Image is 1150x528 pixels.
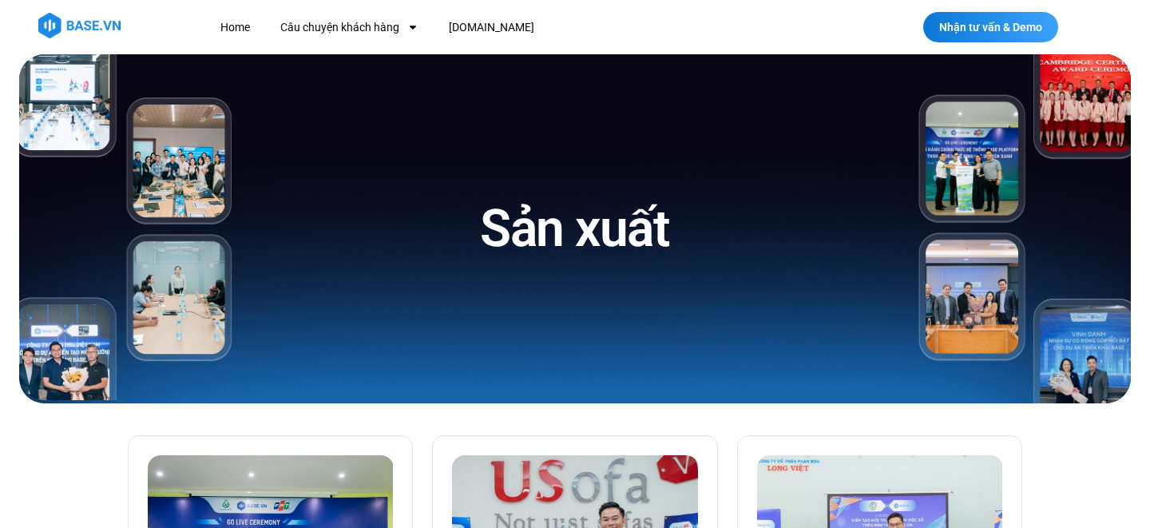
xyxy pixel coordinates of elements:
[939,22,1042,33] span: Nhận tư vấn & Demo
[208,13,262,42] a: Home
[437,13,546,42] a: [DOMAIN_NAME]
[268,13,430,42] a: Câu chuyện khách hàng
[208,13,821,42] nav: Menu
[923,12,1058,42] a: Nhận tư vấn & Demo
[480,196,669,262] h1: Sản xuất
